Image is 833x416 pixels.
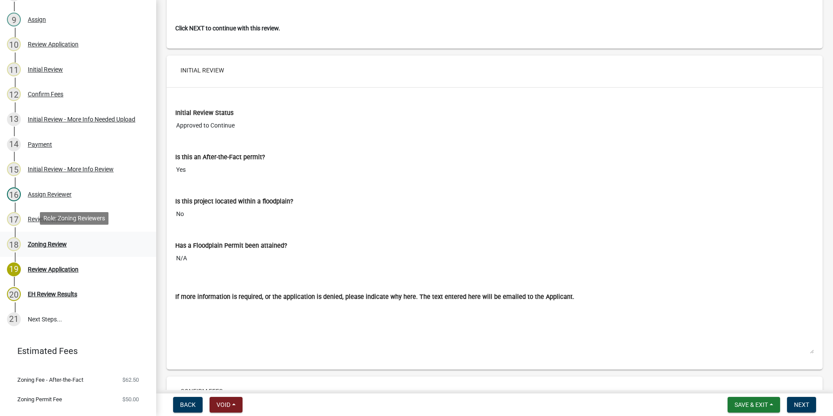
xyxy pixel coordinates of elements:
[28,16,46,23] div: Assign
[17,377,83,383] span: Zoning Fee - After-the-Fact
[174,62,231,78] button: Initial Review
[175,243,287,249] label: Has a Floodplain Permit been attained?
[175,294,574,300] label: If more information is required, or the application is denied, please indicate why here. The text...
[122,377,139,383] span: $62.50
[28,291,77,297] div: EH Review Results
[174,383,230,399] button: Confirm Fees
[175,154,265,161] label: Is this an After-the-Fact permit?
[7,112,21,126] div: 13
[28,66,63,72] div: Initial Review
[175,110,233,116] label: Initial Review Status
[28,41,79,47] div: Review Application
[7,138,21,151] div: 14
[210,397,243,413] button: Void
[7,87,21,101] div: 12
[28,241,67,247] div: Zoning Review
[28,116,135,122] div: Initial Review - More Info Needed Upload
[7,62,21,76] div: 11
[180,401,196,408] span: Back
[175,25,280,32] strong: Click NEXT to continue with this review.
[7,187,21,201] div: 16
[7,342,142,360] a: Estimated Fees
[735,401,768,408] span: Save & Exit
[7,37,21,51] div: 10
[28,141,52,147] div: Payment
[28,166,114,172] div: Initial Review - More Info Review
[173,397,203,413] button: Back
[7,262,21,276] div: 19
[216,401,230,408] span: Void
[40,212,108,225] div: Role: Zoning Reviewers
[28,191,72,197] div: Assign Reviewer
[28,216,79,222] div: Review Application
[7,212,21,226] div: 17
[7,162,21,176] div: 15
[28,266,79,272] div: Review Application
[7,237,21,251] div: 18
[728,397,780,413] button: Save & Exit
[787,397,816,413] button: Next
[122,396,139,402] span: $50.00
[794,401,809,408] span: Next
[175,199,293,205] label: Is this project located within a floodplain?
[7,13,21,26] div: 9
[17,396,62,402] span: Zoning Permit Fee
[7,287,21,301] div: 20
[7,312,21,326] div: 21
[28,91,63,97] div: Confirm Fees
